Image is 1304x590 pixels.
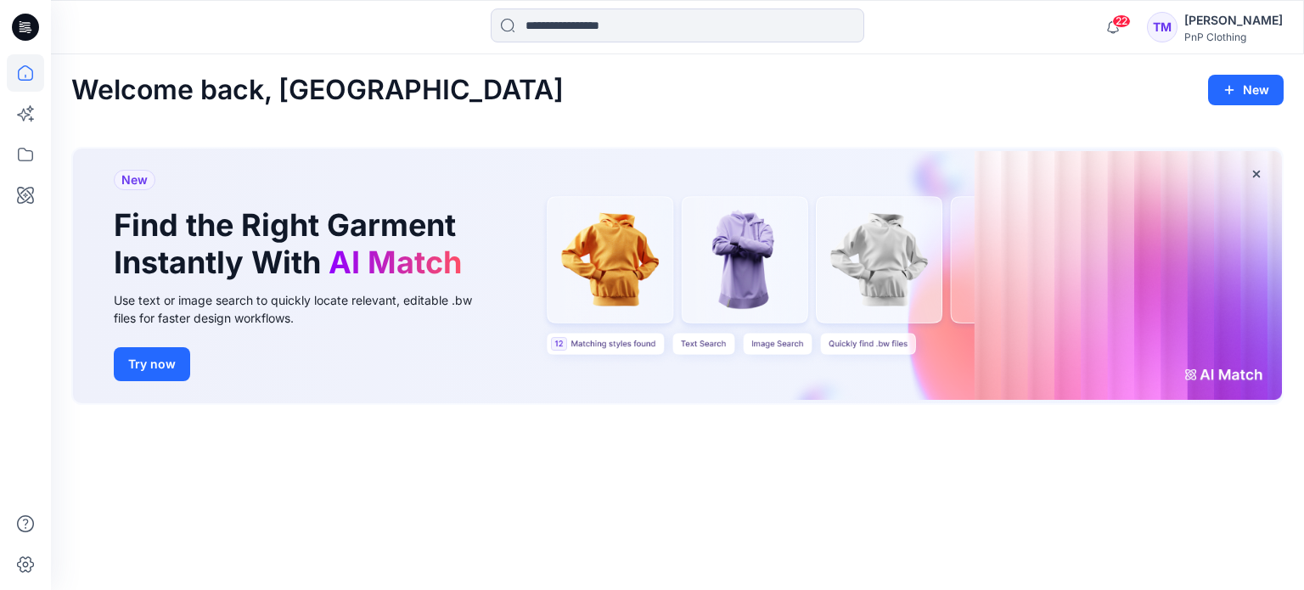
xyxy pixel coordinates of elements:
[114,347,190,381] button: Try now
[114,291,496,327] div: Use text or image search to quickly locate relevant, editable .bw files for faster design workflows.
[114,207,470,280] h1: Find the Right Garment Instantly With
[1147,12,1178,42] div: TM
[1184,10,1283,31] div: [PERSON_NAME]
[329,244,462,281] span: AI Match
[1112,14,1131,28] span: 22
[1208,75,1284,105] button: New
[121,170,148,190] span: New
[71,75,564,106] h2: Welcome back, [GEOGRAPHIC_DATA]
[1184,31,1283,43] div: PnP Clothing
